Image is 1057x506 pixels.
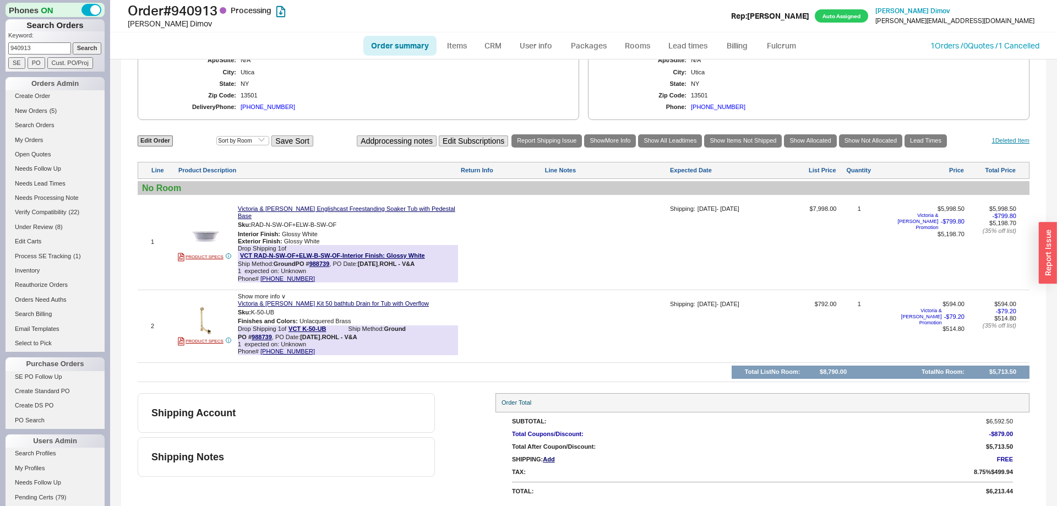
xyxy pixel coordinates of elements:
[875,7,950,15] span: [PERSON_NAME] Dimov
[875,17,1034,25] div: [PERSON_NAME][EMAIL_ADDRESS][DOMAIN_NAME]
[128,3,531,18] h1: Order # 940913
[938,231,965,237] span: $5,198.70
[439,36,475,56] a: Items
[942,325,965,332] span: $514.80
[73,42,102,54] input: Search
[691,69,1014,76] div: Utica
[6,206,105,218] a: Verify Compatibility(22)
[6,178,105,189] a: Needs Lead Times
[6,357,105,371] div: Purchase Orders
[991,431,1013,437] span: $879.00
[986,418,1013,425] span: $6,592.50
[128,18,531,29] div: [PERSON_NAME] Dimov
[238,238,458,245] div: Glossy White
[512,431,963,438] div: Total Coupons/Discount:
[6,463,105,474] a: My Profiles
[296,260,415,268] div: , PO Date: ,
[670,167,772,174] div: Expected Date
[698,205,739,213] div: [DATE] - [DATE]
[15,165,61,172] span: Needs Follow Up
[15,224,53,230] span: Under Review
[363,36,437,56] a: Order summary
[6,477,105,488] a: Needs Follow Up
[545,167,668,174] div: Line Notes
[151,323,176,330] div: 2
[384,325,406,332] b: Ground
[604,69,686,76] div: City:
[8,31,105,42] p: Keyword:
[238,334,357,341] div: , PO Date: ,
[839,134,902,147] a: Show Not Allocated
[238,341,458,355] div: Phone#
[309,260,330,267] a: 988739
[512,469,963,476] div: Tax:
[251,309,274,315] span: K-50-UB
[15,479,61,486] span: Needs Follow Up
[992,137,1030,144] a: 1Deleted Item
[989,220,1016,226] span: $5,198.70
[251,221,336,228] span: RAD-N-SW-OF+ELW-B-SW-OF
[178,337,224,346] a: PRODUCT SPECS
[660,36,716,56] a: Lead times
[15,209,67,215] span: Verify Compatibility
[6,77,105,90] div: Orders Admin
[691,57,1014,64] div: N/A
[238,238,282,244] span: Exterior Finish :
[6,434,105,448] div: Users Admin
[260,275,315,282] a: [PHONE_NUMBER]
[300,334,320,340] b: [DATE]
[994,301,1016,307] span: $594.00
[15,194,79,201] span: Needs Processing Note
[241,57,563,64] div: N/A
[670,205,695,213] div: Shipping:
[238,300,429,307] a: Victoria & [PERSON_NAME] Kit 50 bathtub Drain for Tub with Overflow
[28,57,45,69] input: PO
[6,221,105,233] a: Under Review(8)
[238,325,458,341] div: Drop Shipping 1 of Ship Method:
[989,205,1016,212] span: $5,998.50
[178,253,224,262] a: PRODUCT SPECS
[151,451,430,463] div: Shipping Notes
[994,315,1016,322] span: $514.80
[691,92,1014,99] div: 13501
[584,134,636,147] button: ShowMore Info
[151,407,236,419] div: Shipping Account
[938,205,965,212] span: $5,998.50
[192,223,219,250] img: rad-n-sw-of_elw-b-sw-of_hgntpw
[151,167,176,174] div: Line
[296,260,330,267] b: PO #
[238,221,251,228] span: Sku:
[997,456,1013,463] span: FREE
[6,294,105,306] a: Orders Need Auths
[944,313,965,320] span: - $79.20
[238,268,243,275] span: 1
[238,205,458,220] a: Victoria & [PERSON_NAME] Englishcast Freestanding Soaker Tub with Pedestal Base
[784,134,836,147] a: Show Allocated
[563,36,614,56] a: Packages
[745,368,800,376] div: Total List No Room :
[252,334,272,340] a: 988739
[858,301,861,360] div: 1
[974,469,991,476] div: 8.75 %
[512,488,963,495] div: Total:
[238,341,243,348] span: 1
[231,6,271,15] span: Processing
[6,400,105,411] a: Create DS PO
[154,92,236,99] div: Zip Code:
[691,80,1014,88] div: NY
[322,334,357,340] b: ROHL - V&A
[989,368,1016,376] div: $5,713.50
[6,323,105,335] a: Email Templates
[775,205,836,287] span: $7,998.00
[882,213,939,230] span: Victoria & [PERSON_NAME] Promotion
[670,301,695,308] div: Shipping:
[6,90,105,102] a: Create Order
[6,149,105,160] a: Open Quotes
[815,9,868,23] span: Auto Assigned
[881,167,964,174] div: Price
[238,268,458,275] span: expected on: Unknown
[759,36,804,56] a: Fulcrum
[6,338,105,349] a: Select to Pick
[604,80,686,88] div: State:
[50,107,57,114] span: ( 5 )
